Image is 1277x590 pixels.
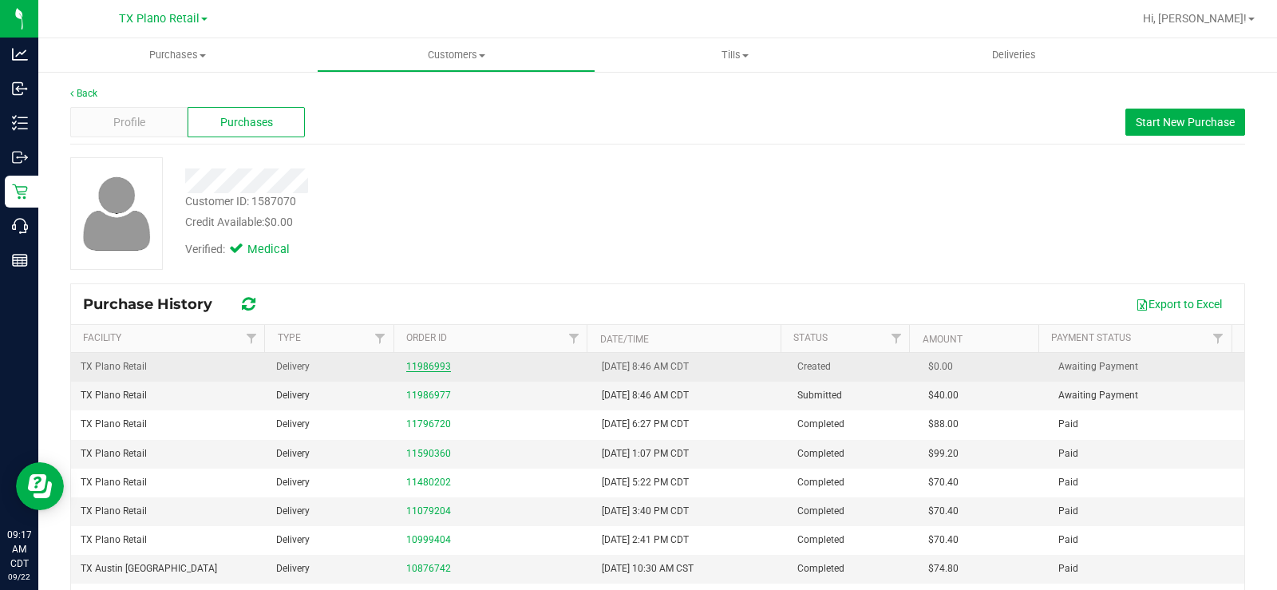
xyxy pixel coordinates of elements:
[406,332,447,343] a: Order ID
[276,504,310,519] span: Delivery
[928,446,959,461] span: $99.20
[276,417,310,432] span: Delivery
[928,417,959,432] span: $88.00
[81,561,217,576] span: TX Austin [GEOGRAPHIC_DATA]
[12,252,28,268] inline-svg: Reports
[318,48,595,62] span: Customers
[928,504,959,519] span: $70.40
[560,325,587,352] a: Filter
[602,446,689,461] span: [DATE] 1:07 PM CDT
[1058,475,1078,490] span: Paid
[406,418,451,430] a: 11796720
[247,241,311,259] span: Medical
[264,216,293,228] span: $0.00
[185,214,761,231] div: Credit Available:
[70,88,97,99] a: Back
[81,533,147,548] span: TX Plano Retail
[406,534,451,545] a: 10999404
[1136,116,1235,129] span: Start New Purchase
[1058,561,1078,576] span: Paid
[928,359,953,374] span: $0.00
[81,504,147,519] span: TX Plano Retail
[276,359,310,374] span: Delivery
[12,184,28,200] inline-svg: Retail
[406,563,451,574] a: 10876742
[113,114,145,131] span: Profile
[1125,291,1232,318] button: Export to Excel
[12,81,28,97] inline-svg: Inbound
[797,533,844,548] span: Completed
[1205,325,1232,352] a: Filter
[7,528,31,571] p: 09:17 AM CDT
[276,446,310,461] span: Delivery
[81,359,147,374] span: TX Plano Retail
[83,332,121,343] a: Facility
[185,241,311,259] div: Verified:
[928,388,959,403] span: $40.00
[278,332,301,343] a: Type
[12,218,28,234] inline-svg: Call Center
[1058,359,1138,374] span: Awaiting Payment
[1143,12,1247,25] span: Hi, [PERSON_NAME]!
[595,38,874,72] a: Tills
[220,114,273,131] span: Purchases
[923,334,963,345] a: Amount
[185,193,296,210] div: Customer ID: 1587070
[1058,504,1078,519] span: Paid
[81,417,147,432] span: TX Plano Retail
[875,38,1153,72] a: Deliveries
[406,361,451,372] a: 11986993
[119,12,200,26] span: TX Plano Retail
[602,388,689,403] span: [DATE] 8:46 AM CDT
[238,325,264,352] a: Filter
[12,115,28,131] inline-svg: Inventory
[367,325,393,352] a: Filter
[797,417,844,432] span: Completed
[797,475,844,490] span: Completed
[16,462,64,510] iframe: Resource center
[793,332,828,343] a: Status
[797,446,844,461] span: Completed
[797,561,844,576] span: Completed
[602,417,689,432] span: [DATE] 6:27 PM CDT
[276,533,310,548] span: Delivery
[600,334,649,345] a: Date/Time
[83,295,228,313] span: Purchase History
[1051,332,1131,343] a: Payment Status
[602,533,689,548] span: [DATE] 2:41 PM CDT
[12,46,28,62] inline-svg: Analytics
[38,38,317,72] a: Purchases
[12,149,28,165] inline-svg: Outbound
[406,448,451,459] a: 11590360
[883,325,909,352] a: Filter
[7,571,31,583] p: 09/22
[75,172,159,255] img: user-icon.png
[1125,109,1245,136] button: Start New Purchase
[1058,417,1078,432] span: Paid
[317,38,595,72] a: Customers
[602,561,694,576] span: [DATE] 10:30 AM CST
[406,505,451,517] a: 11079204
[602,504,689,519] span: [DATE] 3:40 PM CDT
[276,388,310,403] span: Delivery
[81,388,147,403] span: TX Plano Retail
[1058,446,1078,461] span: Paid
[971,48,1058,62] span: Deliveries
[928,561,959,576] span: $74.80
[797,504,844,519] span: Completed
[1058,533,1078,548] span: Paid
[797,388,842,403] span: Submitted
[276,561,310,576] span: Delivery
[602,359,689,374] span: [DATE] 8:46 AM CDT
[276,475,310,490] span: Delivery
[39,48,316,62] span: Purchases
[928,533,959,548] span: $70.40
[406,477,451,488] a: 11480202
[797,359,831,374] span: Created
[1058,388,1138,403] span: Awaiting Payment
[406,390,451,401] a: 11986977
[81,475,147,490] span: TX Plano Retail
[928,475,959,490] span: $70.40
[602,475,689,490] span: [DATE] 5:22 PM CDT
[81,446,147,461] span: TX Plano Retail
